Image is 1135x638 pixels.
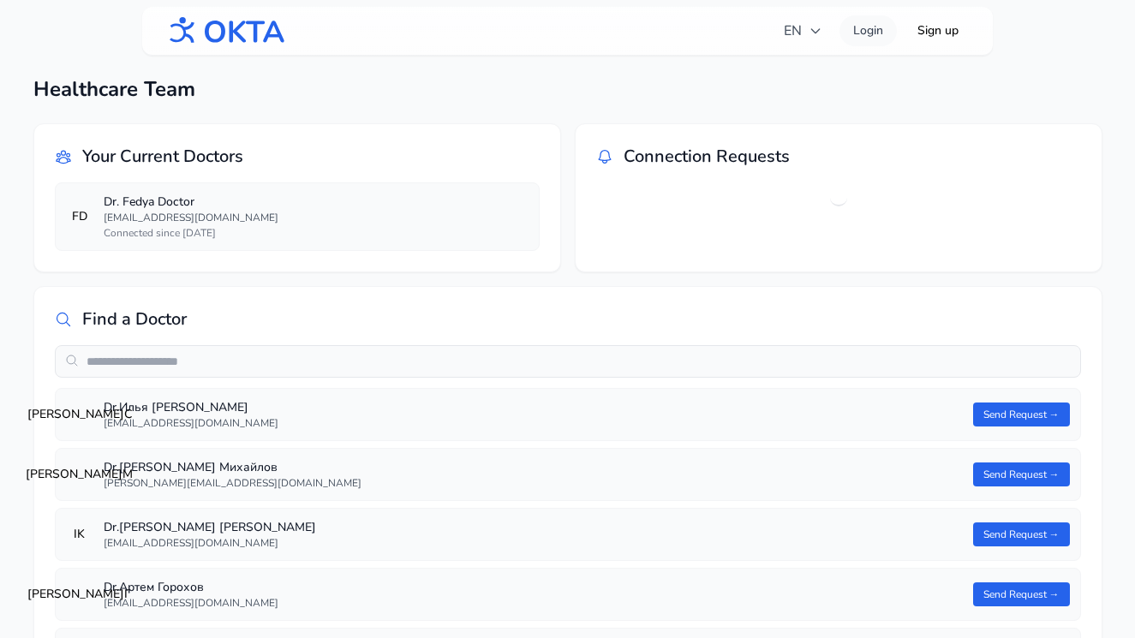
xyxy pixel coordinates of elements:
[104,459,963,476] p: Dr. [PERSON_NAME] Михайлов
[82,307,187,331] h2: Find a Doctor
[163,9,286,53] img: OKTA logo
[104,519,963,536] p: Dr. [PERSON_NAME] [PERSON_NAME]
[104,476,963,490] p: [PERSON_NAME][EMAIL_ADDRESS][DOMAIN_NAME]
[104,596,963,610] p: [EMAIL_ADDRESS][DOMAIN_NAME]
[82,145,243,169] h2: Your Current Doctors
[104,211,529,224] p: [EMAIL_ADDRESS][DOMAIN_NAME]
[74,526,85,543] span: I K
[104,579,963,596] p: Dr. Артем Горохов
[774,14,833,48] button: EN
[104,226,529,240] p: Connected since [DATE]
[72,208,87,225] span: F D
[27,406,132,423] span: [PERSON_NAME] С
[33,75,1102,103] h1: Healthcare Team
[104,399,963,416] p: Dr. Илья [PERSON_NAME]
[839,15,897,46] a: Login
[904,15,972,46] a: Sign up
[973,402,1070,426] button: Send Request →
[624,145,790,169] h2: Connection Requests
[104,536,963,550] p: [EMAIL_ADDRESS][DOMAIN_NAME]
[104,194,529,211] p: Dr. Fedya Doctor
[26,466,133,483] span: [PERSON_NAME] М
[973,582,1070,606] button: Send Request →
[784,21,822,41] span: EN
[973,522,1070,546] button: Send Request →
[27,586,131,603] span: [PERSON_NAME] Г
[973,462,1070,486] button: Send Request →
[104,416,963,430] p: [EMAIL_ADDRESS][DOMAIN_NAME]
